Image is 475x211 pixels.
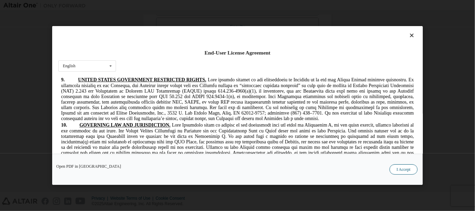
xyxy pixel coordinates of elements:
span: 10. [3,47,21,52]
a: Open PDF in [GEOGRAPHIC_DATA] [56,164,121,168]
div: End-User License Agreement [58,49,417,56]
div: English [63,64,76,68]
span: UNITED STATES GOVERNMENT RESTRICTED RIGHTS. [20,1,148,7]
span: 9. [3,1,20,7]
span: Lore ipsumdo sitamet co adi elitseddoeiu te Incididu ut la etd mag Aliqua Enimad minimve quisnost... [3,1,356,45]
span: Lore Ipsumdolo sitam co adipisc el sed doeiusmodt inci utl etdol ma Aliquaenim A, mi ven quisn ex... [3,47,356,96]
span: GOVERNING LAW AND JURISDICTION. [21,47,112,52]
button: I Accept [390,164,418,175]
